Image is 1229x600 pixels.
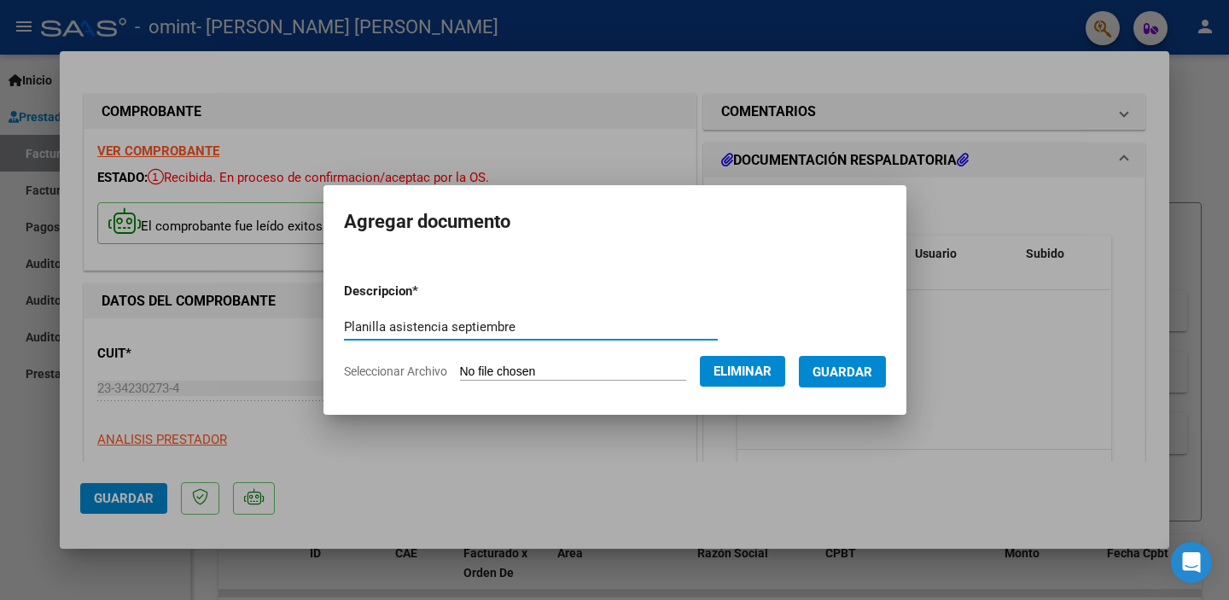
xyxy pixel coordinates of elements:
h2: Agregar documento [344,206,886,238]
span: Eliminar [714,364,772,379]
span: Guardar [813,364,872,380]
button: Guardar [799,356,886,387]
span: Seleccionar Archivo [344,364,447,378]
div: Open Intercom Messenger [1171,542,1212,583]
p: Descripcion [344,282,507,301]
button: Eliminar [700,356,785,387]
